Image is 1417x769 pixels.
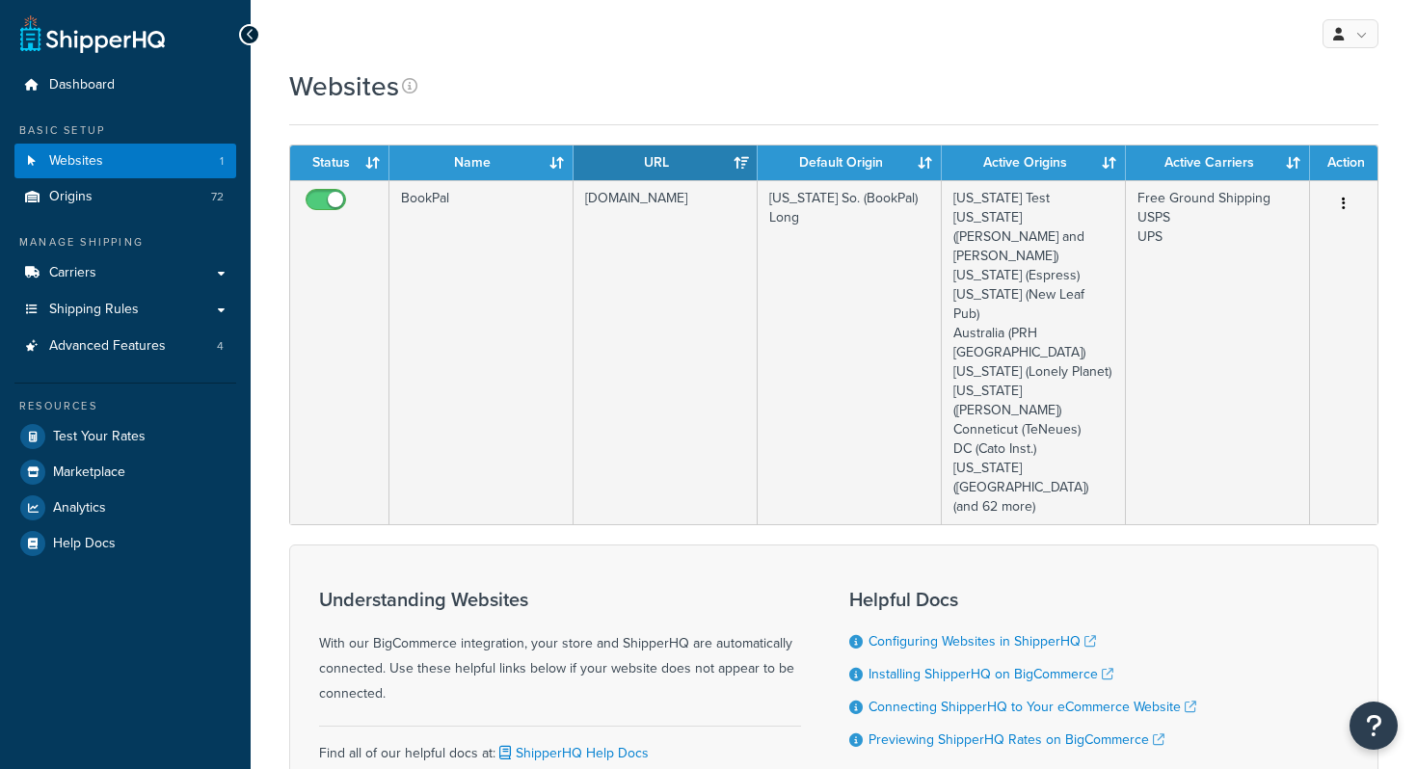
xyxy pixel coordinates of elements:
[14,419,236,454] a: Test Your Rates
[49,302,139,318] span: Shipping Rules
[211,189,224,205] span: 72
[290,146,389,180] th: Status: activate to sort column ascending
[1350,702,1398,750] button: Open Resource Center
[869,729,1164,750] a: Previewing ShipperHQ Rates on BigCommerce
[49,338,166,355] span: Advanced Features
[49,153,103,170] span: Websites
[289,67,399,105] h1: Websites
[942,180,1126,524] td: [US_STATE] Test [US_STATE] ([PERSON_NAME] and [PERSON_NAME]) [US_STATE] (Espress) [US_STATE] (New...
[49,265,96,281] span: Carriers
[574,146,758,180] th: URL: activate to sort column ascending
[14,329,236,364] a: Advanced Features 4
[942,146,1126,180] th: Active Origins: activate to sort column ascending
[217,338,224,355] span: 4
[14,329,236,364] li: Advanced Features
[14,455,236,490] a: Marketplace
[574,180,758,524] td: [DOMAIN_NAME]
[389,146,574,180] th: Name: activate to sort column ascending
[53,429,146,445] span: Test Your Rates
[14,234,236,251] div: Manage Shipping
[869,697,1196,717] a: Connecting ShipperHQ to Your eCommerce Website
[14,67,236,103] a: Dashboard
[49,189,93,205] span: Origins
[389,180,574,524] td: BookPal
[758,146,942,180] th: Default Origin: activate to sort column ascending
[53,536,116,552] span: Help Docs
[1310,146,1377,180] th: Action
[14,144,236,179] li: Websites
[1126,146,1310,180] th: Active Carriers: activate to sort column ascending
[319,589,801,610] h3: Understanding Websites
[20,14,165,53] a: ShipperHQ Home
[14,255,236,291] a: Carriers
[1126,180,1310,524] td: Free Ground Shipping USPS UPS
[53,464,125,481] span: Marketplace
[14,292,236,328] a: Shipping Rules
[869,631,1096,651] a: Configuring Websites in ShipperHQ
[14,122,236,139] div: Basic Setup
[869,664,1113,684] a: Installing ShipperHQ on BigCommerce
[319,589,801,706] div: With our BigCommerce integration, your store and ShipperHQ are automatically connected. Use these...
[14,179,236,215] a: Origins 72
[220,153,224,170] span: 1
[14,144,236,179] a: Websites 1
[319,726,801,766] div: Find all of our helpful docs at:
[49,77,115,93] span: Dashboard
[14,526,236,561] a: Help Docs
[758,180,942,524] td: [US_STATE] So. (BookPal) Long
[495,743,649,763] a: ShipperHQ Help Docs
[14,491,236,525] a: Analytics
[14,179,236,215] li: Origins
[849,589,1196,610] h3: Helpful Docs
[53,500,106,517] span: Analytics
[14,398,236,414] div: Resources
